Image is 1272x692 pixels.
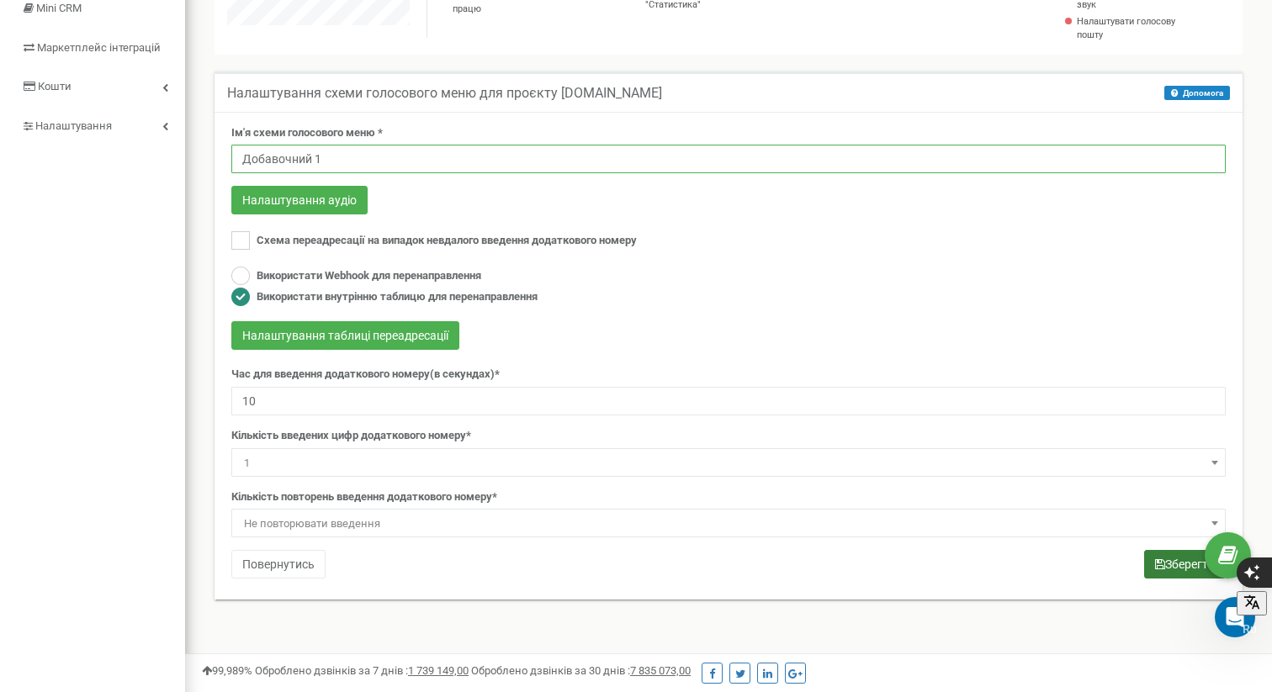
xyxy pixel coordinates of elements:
[237,452,1220,475] span: 1
[231,321,459,350] button: Налаштування таблиці переадресації
[1144,550,1226,578] button: Зберегти
[1077,15,1178,41] a: Налаштувати голосову пошту
[227,86,662,101] h5: Налаштування схеми голосового меню для проєкту [DOMAIN_NAME]
[255,664,469,677] span: Оброблено дзвінків за 7 днів :
[471,664,691,677] span: Оброблено дзвінків за 30 днів :
[231,125,383,141] label: Ім'я схеми голосового меню *
[257,234,637,246] span: Схема переадресації на випадок невдалого введення додаткового номеру
[237,512,1220,536] span: Не повторювати введення
[202,664,252,677] span: 99,989%
[37,41,161,54] span: Маркетплейс інтеграцій
[231,509,1226,537] span: Не повторювати введення
[231,367,500,383] label: Час для введення додаткового номеру(в секундах)*
[1164,86,1230,100] button: Допомога
[408,664,469,677] u: 1 739 149,00
[35,119,112,132] span: Налаштування
[257,268,481,284] label: Використати Webhook для перенаправлення
[231,448,1226,477] span: 1
[231,489,497,505] label: Кількість повторень введення додаткового номеру*
[257,289,538,305] label: Використати внутрінню таблицю для перенаправлення
[630,664,691,677] u: 7 835 073,00
[231,550,326,578] button: Повернутись
[231,428,471,444] label: Кількість введених цифр додаткового номеру*
[1215,597,1255,637] iframe: Intercom live chat
[231,186,368,214] button: Налаштування аудіо
[36,2,82,14] span: Mini CRM
[38,80,72,92] span: Кошти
